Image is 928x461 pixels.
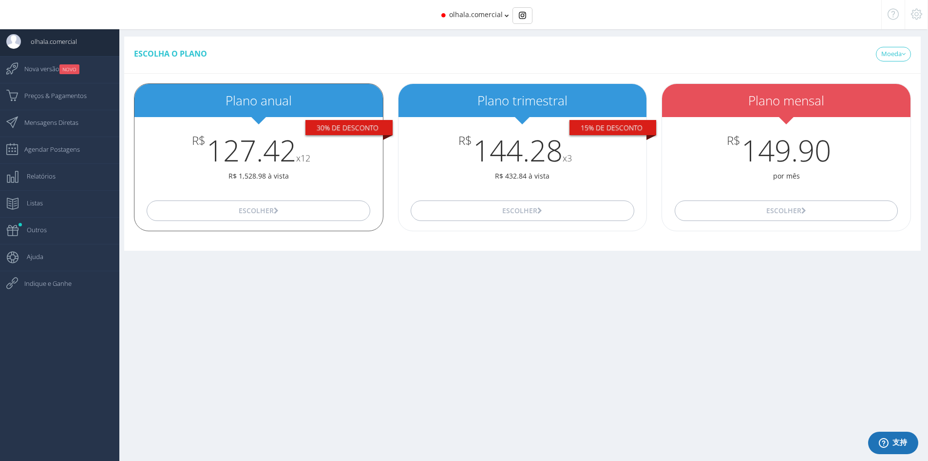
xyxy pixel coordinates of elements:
[15,271,72,296] span: Indique e Ganhe
[868,432,918,456] iframe: 打开一个小组件，您可以在其中找到更多信息
[17,244,43,269] span: Ajuda
[192,134,206,147] span: R$
[134,94,383,108] h2: Plano anual
[449,10,503,19] span: olhala.comercial
[569,120,657,136] div: 15% De desconto
[876,47,911,61] a: Moeda
[15,57,79,81] span: Nova versão
[59,64,79,74] small: NOVO
[662,134,910,166] h3: 149.90
[134,171,383,181] p: R$ 1,528.98 à vista
[662,94,910,108] h2: Plano mensal
[17,191,43,215] span: Listas
[727,134,740,147] span: R$
[305,120,393,136] div: 30% De desconto
[17,164,56,188] span: Relatórios
[458,134,472,147] span: R$
[662,171,910,181] p: por mês
[519,12,526,19] img: Instagram_simple_icon.svg
[563,152,572,164] small: x3
[6,34,21,49] img: User Image
[398,94,647,108] h2: Plano trimestral
[512,7,532,24] div: Basic example
[296,152,310,164] small: x12
[15,137,80,161] span: Agendar Postagens
[134,48,207,59] span: Escolha o plano
[15,83,87,108] span: Preços & Pagamentos
[675,200,898,221] button: Escolher
[134,134,383,166] h3: 127.42
[15,110,78,135] span: Mensagens Diretas
[17,218,47,242] span: Outros
[398,134,647,166] h3: 144.28
[147,200,370,221] button: Escolher
[21,29,77,54] span: olhala.comercial
[411,200,634,221] button: Escolher
[398,171,647,181] p: R$ 432.84 à vista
